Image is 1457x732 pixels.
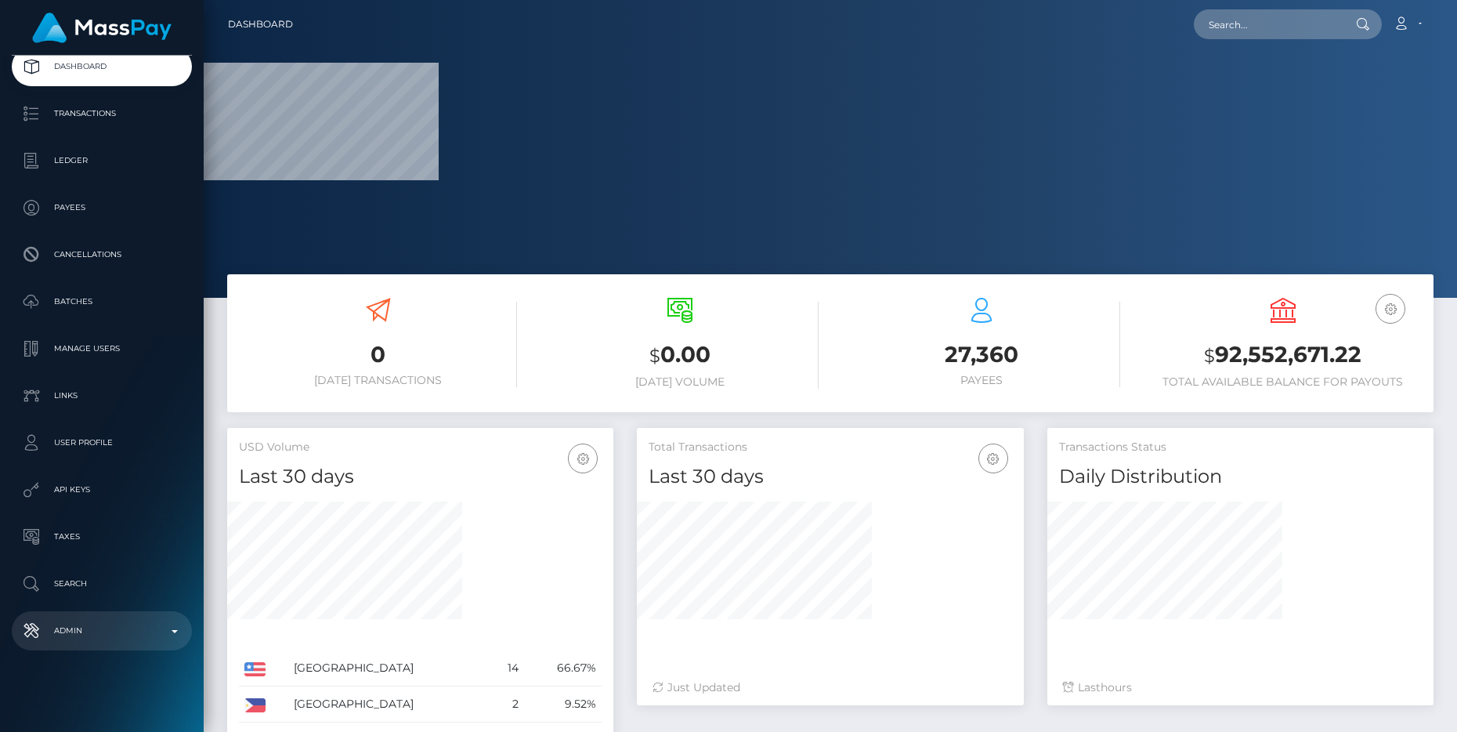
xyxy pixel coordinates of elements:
td: 14 [490,650,524,687]
h6: [DATE] Transactions [239,374,517,387]
p: Dashboard [18,55,186,78]
td: 66.67% [524,650,602,687]
h3: 0 [239,339,517,370]
p: Batches [18,290,186,313]
a: Payees [12,188,192,227]
h6: Total Available Balance for Payouts [1144,375,1422,389]
td: 9.52% [524,687,602,723]
h4: Daily Distribution [1059,463,1422,491]
a: API Keys [12,470,192,509]
p: Transactions [18,102,186,125]
p: Links [18,384,186,408]
a: Manage Users [12,329,192,368]
td: [GEOGRAPHIC_DATA] [288,650,490,687]
div: Last hours [1063,679,1418,696]
p: Payees [18,196,186,219]
p: User Profile [18,431,186,455]
a: Admin [12,611,192,650]
input: Search... [1194,9,1341,39]
img: PH.png [244,698,266,712]
div: Just Updated [653,679,1007,696]
p: Admin [18,619,186,643]
img: MassPay Logo [32,13,172,43]
h6: [DATE] Volume [540,375,819,389]
a: Batches [12,282,192,321]
a: Search [12,564,192,603]
td: [GEOGRAPHIC_DATA] [288,687,490,723]
p: Ledger [18,149,186,172]
h4: Last 30 days [239,463,602,491]
p: API Keys [18,478,186,502]
a: Dashboard [228,8,293,41]
h5: Total Transactions [649,440,1011,455]
a: Cancellations [12,235,192,274]
h5: USD Volume [239,440,602,455]
p: Cancellations [18,243,186,266]
h5: Transactions Status [1059,440,1422,455]
small: $ [649,345,660,367]
small: $ [1204,345,1215,367]
img: US.png [244,662,266,676]
h3: 27,360 [842,339,1120,370]
a: Transactions [12,94,192,133]
a: Ledger [12,141,192,180]
h4: Last 30 days [649,463,1011,491]
p: Manage Users [18,337,186,361]
a: Links [12,376,192,415]
a: Taxes [12,517,192,556]
a: Dashboard [12,47,192,86]
p: Taxes [18,525,186,549]
h3: 92,552,671.22 [1144,339,1422,371]
p: Search [18,572,186,596]
td: 2 [490,687,524,723]
h3: 0.00 [540,339,819,371]
a: User Profile [12,423,192,462]
h6: Payees [842,374,1120,387]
